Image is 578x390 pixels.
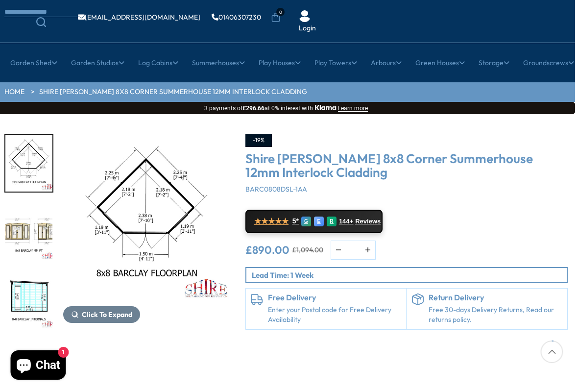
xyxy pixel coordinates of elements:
[327,217,337,226] div: R
[64,134,231,330] div: 2 / 14
[212,14,262,21] a: 01406307230
[40,87,308,97] a: Shire [PERSON_NAME] 8x8 Corner Summerhouse 12mm Interlock Cladding
[268,305,402,324] a: Enter your Postal code for Free Delivery Availability
[292,246,324,253] del: £1,094.00
[246,152,568,180] h3: Shire [PERSON_NAME] 8x8 Corner Summerhouse 12mm Interlock Cladding
[6,272,53,329] img: 8x8Barclayinternals_1b83507d-13b6-4587-92e3-f27988380a3d_200x200.jpg
[429,305,563,324] p: Free 30-days Delivery Returns, Read our returns policy.
[315,50,358,75] a: Play Towers
[252,270,567,280] p: Lead Time: 1 Week
[259,50,301,75] a: Play Houses
[246,210,383,233] a: ★★★★★ 5* G E R 144+ Reviews
[299,10,311,22] img: User Icon
[5,271,54,330] div: 4 / 14
[314,217,324,226] div: E
[5,202,54,261] div: 3 / 14
[429,293,563,302] h6: Return Delivery
[246,244,290,255] ins: £890.00
[356,218,381,225] span: Reviews
[78,14,201,21] a: [EMAIL_ADDRESS][DOMAIN_NAME]
[8,350,69,382] inbox-online-store-chat: Shopify online store chat
[277,8,285,16] span: 0
[479,50,510,75] a: Storage
[139,50,179,75] a: Log Cabins
[5,87,25,97] a: HOME
[82,310,133,319] span: Click To Expand
[6,203,53,260] img: 8x8Barclaymmft_ad2b4a8c-b1f5-4913-96ef-57d396f27519_200x200.jpg
[72,50,125,75] a: Garden Studios
[302,217,312,226] div: G
[255,217,289,226] span: ★★★★★
[193,50,245,75] a: Summerhouses
[64,134,231,301] img: Shire Barclay 8x8 Corner Summerhouse 12mm Interlock Cladding - Best Shed
[299,24,316,33] a: Login
[339,218,354,225] span: 144+
[268,293,402,302] h6: Free Delivery
[64,306,141,323] button: Click To Expand
[5,17,78,27] a: Search
[371,50,402,75] a: Arbours
[416,50,465,75] a: Green Houses
[524,50,575,75] a: Groundscrews
[246,134,272,147] div: -19%
[5,134,54,193] div: 2 / 14
[6,135,53,192] img: 8x8Barclayfloorplan_5f0b366f-c96c-4f44-ba6e-ee69660445a8_200x200.jpg
[246,185,308,194] span: BARC0808DSL-1AA
[11,50,58,75] a: Garden Shed
[271,13,281,23] a: 0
